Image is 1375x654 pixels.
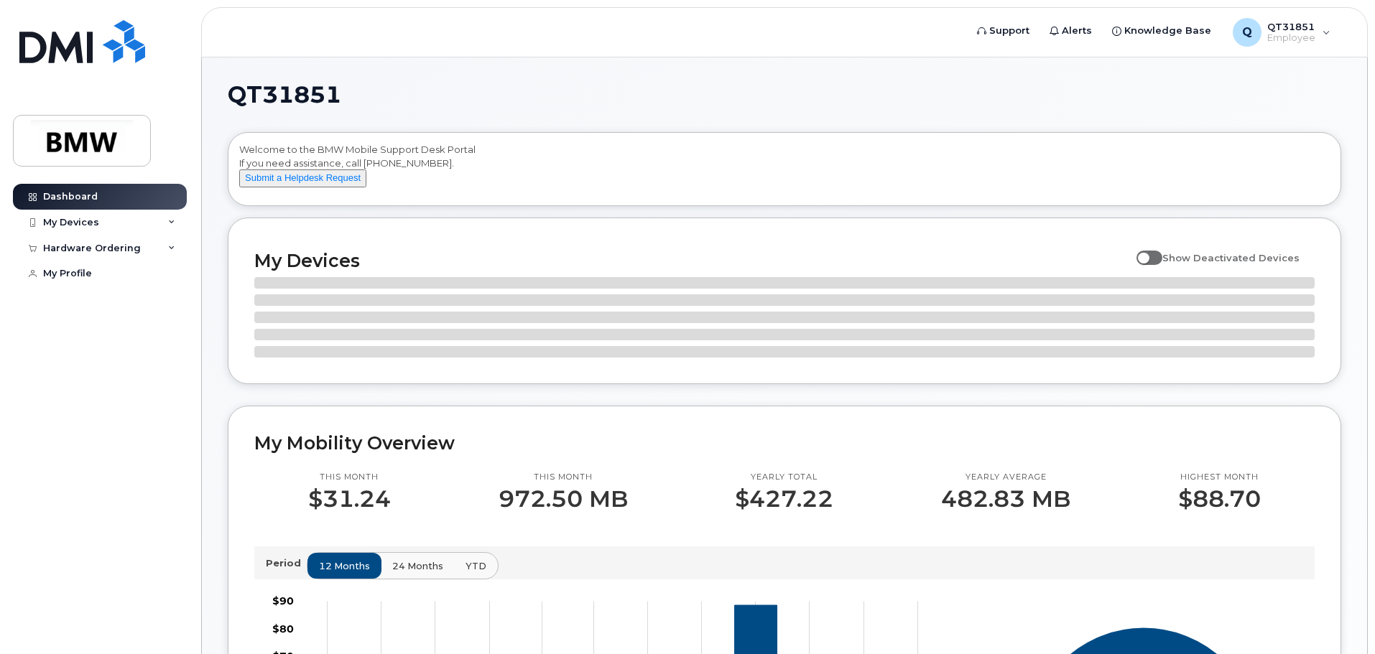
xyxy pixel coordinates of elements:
[308,486,391,512] p: $31.24
[239,169,366,187] button: Submit a Helpdesk Request
[308,472,391,483] p: This month
[941,472,1070,483] p: Yearly average
[1178,486,1261,512] p: $88.70
[735,472,833,483] p: Yearly total
[239,143,1330,200] div: Welcome to the BMW Mobile Support Desk Portal If you need assistance, call [PHONE_NUMBER].
[1162,252,1300,263] span: Show Deactivated Devices
[239,172,366,183] a: Submit a Helpdesk Request
[392,559,443,573] span: 24 months
[272,595,294,608] tspan: $90
[735,486,833,512] p: $427.22
[1312,592,1364,643] iframe: Messenger Launcher
[228,84,341,106] span: QT31851
[254,250,1129,271] h2: My Devices
[266,556,307,570] p: Period
[272,622,294,635] tspan: $80
[499,472,628,483] p: This month
[466,559,486,573] span: YTD
[1178,472,1261,483] p: Highest month
[941,486,1070,512] p: 482.83 MB
[499,486,628,512] p: 972.50 MB
[1136,244,1148,256] input: Show Deactivated Devices
[254,432,1315,454] h2: My Mobility Overview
